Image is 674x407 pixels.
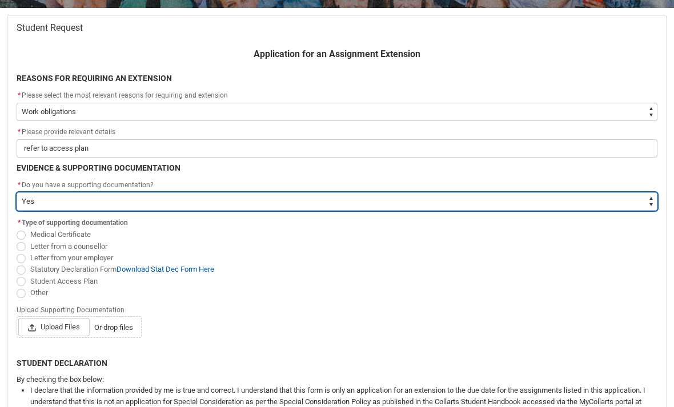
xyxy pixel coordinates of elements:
[18,318,90,336] span: Upload Files
[30,265,214,273] span: Statutory Declaration Form
[30,242,107,251] span: Letter from a counsellor
[30,253,113,262] span: Letter from your employer
[17,303,129,315] span: Upload Supporting Documentation
[30,277,98,285] span: Student Access Plan
[18,181,21,189] abbr: required
[17,74,172,83] b: REASONS FOR REQUIRING AN EXTENSION
[94,322,133,333] span: Or drop files
[254,49,420,59] b: Application for an Assignment Extension
[22,91,228,99] span: Please select the most relevant reasons for requiring and extension
[30,230,91,239] span: Medical Certificate
[22,219,128,227] span: Type of supporting documentation
[18,128,21,136] abbr: required
[30,288,48,297] span: Other
[22,181,154,189] span: Do you have a supporting documentation?
[17,128,115,136] span: Please provide relevant details
[17,22,83,34] span: Student Request
[17,163,180,172] b: EVIDENCE & SUPPORTING DOCUMENTATION
[18,219,21,227] abbr: required
[17,374,657,385] p: By checking the box below:
[117,265,214,273] a: Download Stat Dec Form Here
[18,91,21,99] abbr: required
[17,358,107,368] b: STUDENT DECLARATION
